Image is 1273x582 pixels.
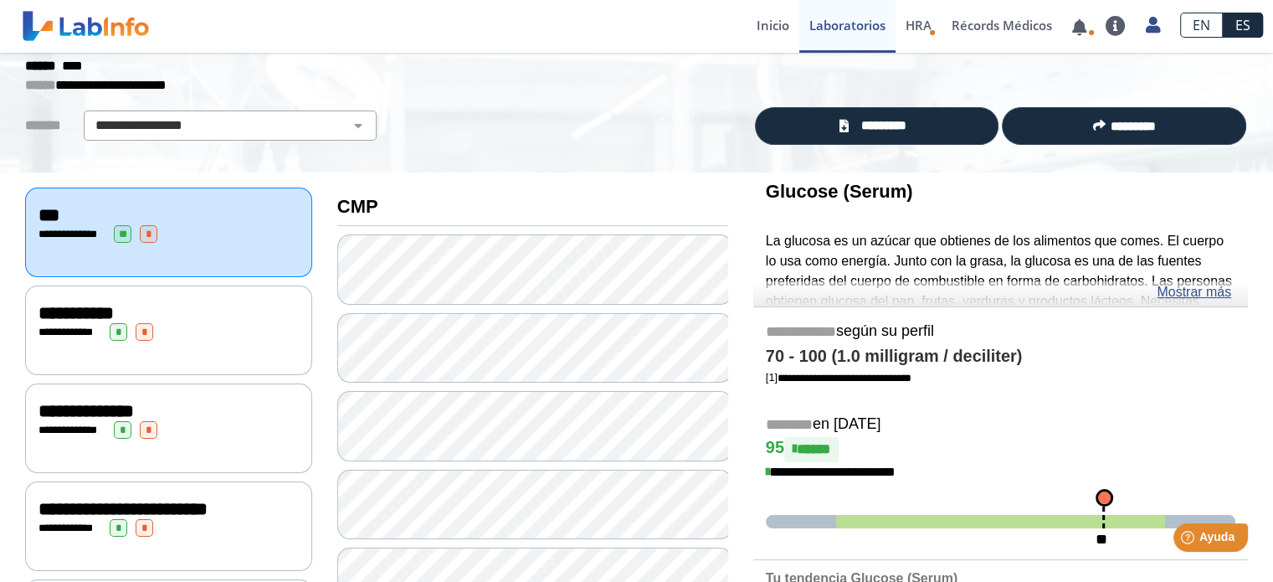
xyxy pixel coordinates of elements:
[766,371,911,384] a: [1]
[766,415,1235,435] h5: en [DATE]
[766,437,1235,462] h4: 95
[906,17,932,33] span: HRA
[766,347,1235,367] h4: 70 - 100 (1.0 milligram / deciliter)
[1180,13,1223,38] a: EN
[337,196,378,217] b: CMP
[1157,282,1231,302] a: Mostrar más
[1223,13,1263,38] a: ES
[1124,517,1255,564] iframe: Help widget launcher
[766,322,1235,342] h5: según su perfil
[766,181,913,202] b: Glucose (Serum)
[766,231,1235,371] p: La glucosa es un azúcar que obtienes de los alimentos que comes. El cuerpo lo usa como energía. J...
